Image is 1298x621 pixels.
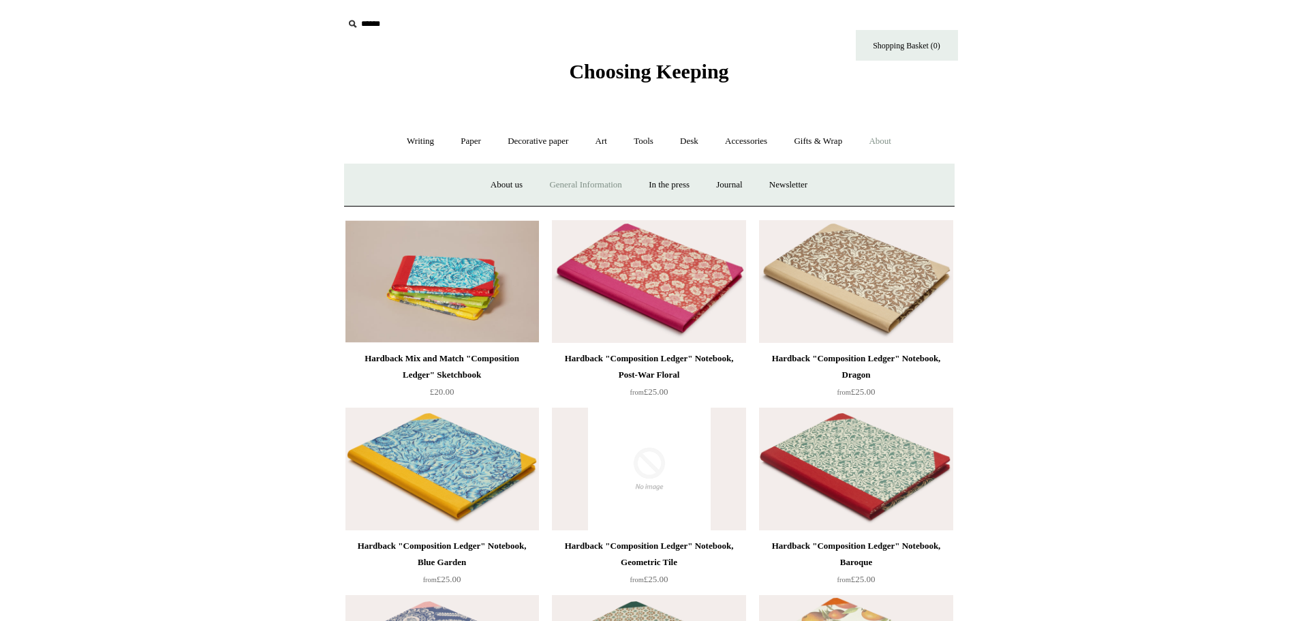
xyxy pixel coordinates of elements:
span: £25.00 [423,574,461,584]
a: In the press [636,167,702,203]
a: About [856,123,903,160]
a: Journal [704,167,754,203]
div: Hardback Mix and Match "Composition Ledger" Sketchbook [349,350,536,383]
div: Hardback "Composition Ledger" Notebook, Post-War Floral [555,350,742,383]
span: from [630,576,644,584]
a: Choosing Keeping [569,71,728,80]
a: Hardback "Composition Ledger" Notebook, Post-War Floral Hardback "Composition Ledger" Notebook, P... [552,220,745,343]
a: Hardback "Composition Ledger" Notebook, Dragon from£25.00 [759,350,953,406]
img: Hardback "Composition Ledger" Notebook, Post-War Floral [552,220,745,343]
a: Tools [621,123,666,160]
a: Shopping Basket (0) [856,30,958,61]
a: About us [478,167,535,203]
a: Decorative paper [495,123,581,160]
a: General Information [537,167,634,203]
a: Art [583,123,619,160]
a: Desk [668,123,711,160]
a: Hardback Mix and Match "Composition Ledger" Sketchbook Hardback Mix and Match "Composition Ledger... [345,220,539,343]
a: Hardback "Composition Ledger" Notebook, Dragon Hardback "Composition Ledger" Notebook, Dragon [759,220,953,343]
img: Hardback "Composition Ledger" Notebook, Dragon [759,220,953,343]
a: Hardback "Composition Ledger" Notebook, Blue Garden from£25.00 [345,538,539,594]
a: Hardback "Composition Ledger" Notebook, Geometric Tile from£25.00 [552,538,745,594]
a: Hardback "Composition Ledger" Notebook, Baroque from£25.00 [759,538,953,594]
span: £25.00 [630,387,668,397]
a: Hardback Mix and Match "Composition Ledger" Sketchbook £20.00 [345,350,539,406]
span: Choosing Keeping [569,60,728,82]
div: Hardback "Composition Ledger" Notebook, Dragon [762,350,949,383]
a: Newsletter [757,167,820,203]
span: £25.00 [630,574,668,584]
a: Hardback "Composition Ledger" Notebook, Baroque Hardback "Composition Ledger" Notebook, Baroque [759,408,953,530]
a: Paper [448,123,493,160]
a: Hardback "Composition Ledger" Notebook, Blue Garden Hardback "Composition Ledger" Notebook, Blue ... [345,408,539,530]
div: Hardback "Composition Ledger" Notebook, Baroque [762,538,949,571]
span: from [837,389,851,396]
img: no-image-2048-a2addb12_grande.gif [552,408,745,530]
a: Hardback "Composition Ledger" Notebook, Post-War Floral from£25.00 [552,350,745,406]
img: Hardback Mix and Match "Composition Ledger" Sketchbook [345,220,539,343]
a: Accessories [713,123,779,160]
span: £20.00 [430,387,454,397]
span: from [423,576,437,584]
span: £25.00 [837,387,876,397]
a: Gifts & Wrap [782,123,854,160]
img: Hardback "Composition Ledger" Notebook, Baroque [759,408,953,530]
div: Hardback "Composition Ledger" Notebook, Blue Garden [349,538,536,571]
a: Writing [395,123,446,160]
div: Hardback "Composition Ledger" Notebook, Geometric Tile [555,538,742,571]
span: £25.00 [837,574,876,584]
span: from [630,389,644,396]
span: from [837,576,851,584]
img: Hardback "Composition Ledger" Notebook, Blue Garden [345,408,539,530]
